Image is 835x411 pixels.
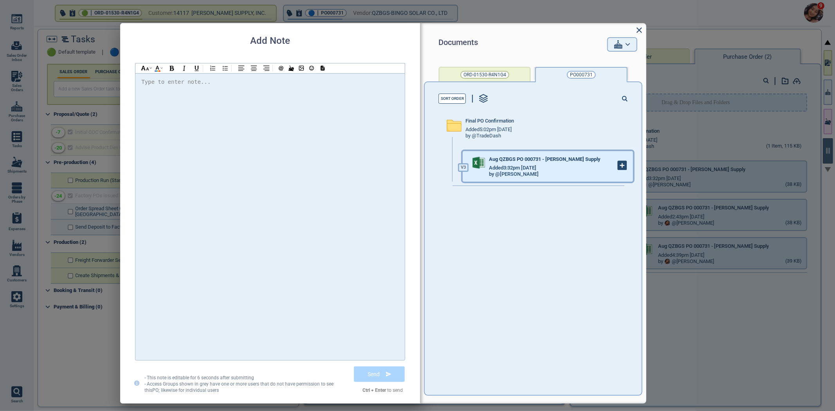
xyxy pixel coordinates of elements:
img: NL [209,65,216,72]
strong: Ctrl + Enter [362,388,386,393]
div: by @[PERSON_NAME] [489,171,539,177]
span: PO000731 [570,71,593,79]
img: excel [473,157,485,169]
img: AL [238,65,245,71]
img: I [181,65,188,72]
span: Final PO Confirmation [465,118,514,124]
span: Documents [438,38,478,51]
img: emoji [309,66,314,70]
div: by @TradeDash [465,133,501,139]
span: Added 5:02pm [DATE] [465,127,512,133]
img: AR [263,65,270,71]
span: - Access Groups shown in grey have one or more users that do not have permission to see this PO ;... [144,381,334,393]
img: img [299,65,304,71]
label: V 3 [458,164,468,171]
label: to send [362,388,403,393]
span: ORD-01530-R4N1G4 [463,71,506,79]
span: Aug QZBGS PO 000731 - [PERSON_NAME] Supply [489,157,601,162]
img: ad [150,67,152,69]
div: Type to enter note... [141,77,211,87]
img: ad [161,67,163,69]
img: @ [279,66,283,71]
img: / [289,65,294,71]
h2: Add Note [250,36,290,47]
button: Sort Order [438,94,466,104]
img: U [193,65,200,72]
img: hl [141,66,150,70]
img: AIcon [155,66,159,70]
img: AC [251,65,257,71]
img: B [168,65,175,72]
span: Added 3:32pm [DATE] [489,165,536,171]
img: BL [222,65,229,72]
span: - This note is editable for 6 seconds after submitting [144,375,254,380]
